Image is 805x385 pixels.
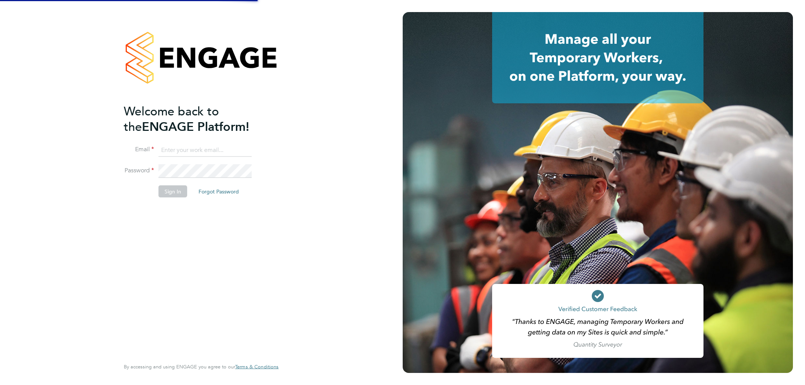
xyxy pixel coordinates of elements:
[159,186,187,198] button: Sign In
[192,186,245,198] button: Forgot Password
[124,104,219,134] span: Welcome back to the
[124,167,154,175] label: Password
[159,143,252,157] input: Enter your work email...
[124,364,279,370] span: By accessing and using ENGAGE you agree to our
[124,146,154,153] label: Email
[124,103,271,134] h2: ENGAGE Platform!
[235,364,279,370] a: Terms & Conditions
